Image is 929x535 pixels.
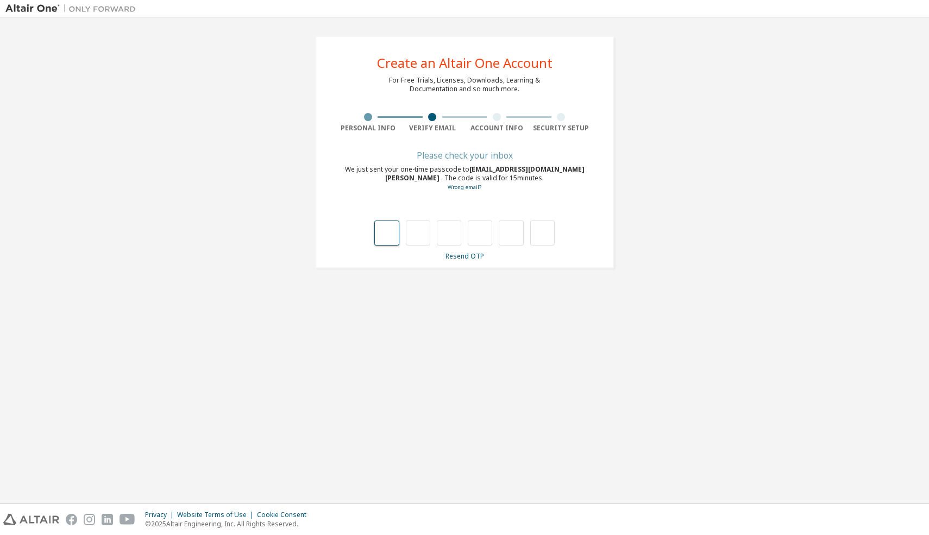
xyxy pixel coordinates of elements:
div: Security Setup [529,124,594,133]
div: Verify Email [400,124,465,133]
a: Resend OTP [445,251,484,261]
div: Website Terms of Use [177,511,257,519]
span: [EMAIL_ADDRESS][DOMAIN_NAME][PERSON_NAME] [385,165,585,182]
img: youtube.svg [120,514,135,525]
img: instagram.svg [84,514,95,525]
div: Cookie Consent [257,511,313,519]
div: Please check your inbox [336,152,593,159]
img: linkedin.svg [102,514,113,525]
img: facebook.svg [66,514,77,525]
p: © 2025 Altair Engineering, Inc. All Rights Reserved. [145,519,313,528]
a: Go back to the registration form [448,184,481,191]
div: For Free Trials, Licenses, Downloads, Learning & Documentation and so much more. [389,76,540,93]
div: Create an Altair One Account [377,56,553,70]
div: Personal Info [336,124,400,133]
img: Altair One [5,3,141,14]
img: altair_logo.svg [3,514,59,525]
div: We just sent your one-time passcode to . The code is valid for 15 minutes. [336,165,593,192]
div: Privacy [145,511,177,519]
div: Account Info [464,124,529,133]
